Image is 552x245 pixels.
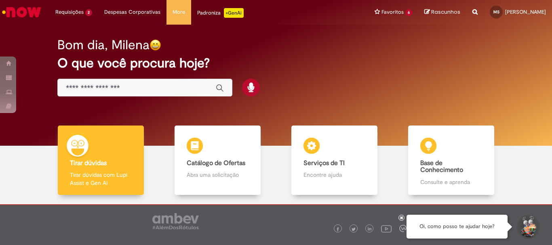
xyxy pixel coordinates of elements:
[150,39,161,51] img: happy-face.png
[420,178,482,186] p: Consulte e aprenda
[407,215,508,239] div: Oi, como posso te ajudar hoje?
[420,159,463,174] b: Base de Conhecimento
[187,159,245,167] b: Catálogo de Ofertas
[159,126,276,195] a: Catálogo de Ofertas Abra uma solicitação
[85,9,92,16] span: 2
[393,126,510,195] a: Base de Conhecimento Consulte e aprenda
[505,8,546,15] span: [PERSON_NAME]
[405,9,412,16] span: 6
[303,171,365,179] p: Encontre ajuda
[197,8,244,18] div: Padroniza
[381,8,404,16] span: Favoritos
[516,215,540,239] button: Iniciar Conversa de Suporte
[152,213,199,229] img: logo_footer_ambev_rotulo_gray.png
[224,8,244,18] p: +GenAi
[381,223,392,234] img: logo_footer_youtube.png
[336,227,340,231] img: logo_footer_facebook.png
[187,171,248,179] p: Abra uma solicitação
[70,171,131,187] p: Tirar dúvidas com Lupi Assist e Gen Ai
[1,4,42,20] img: ServiceNow
[55,8,84,16] span: Requisições
[70,159,107,167] b: Tirar dúvidas
[276,126,393,195] a: Serviços de TI Encontre ajuda
[399,225,407,232] img: logo_footer_workplace.png
[104,8,160,16] span: Despesas Corporativas
[424,8,460,16] a: Rascunhos
[173,8,185,16] span: More
[352,227,356,231] img: logo_footer_twitter.png
[42,126,159,195] a: Tirar dúvidas Tirar dúvidas com Lupi Assist e Gen Ai
[368,227,372,232] img: logo_footer_linkedin.png
[431,8,460,16] span: Rascunhos
[493,9,499,15] span: MS
[57,56,495,70] h2: O que você procura hoje?
[57,38,150,52] h2: Bom dia, Milena
[303,159,345,167] b: Serviços de TI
